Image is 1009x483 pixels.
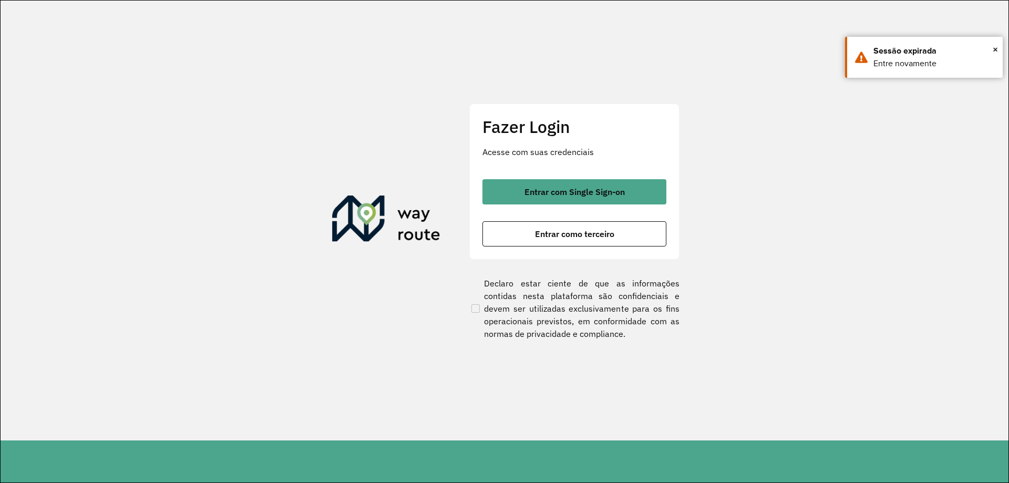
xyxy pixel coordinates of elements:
button: Close [993,42,998,57]
h2: Fazer Login [482,117,666,137]
div: Entre novamente [873,57,995,70]
p: Acesse com suas credenciais [482,146,666,158]
img: Roteirizador AmbevTech [332,196,440,246]
span: × [993,42,998,57]
span: Entrar como terceiro [535,230,614,238]
label: Declaro estar ciente de que as informações contidas nesta plataforma são confidenciais e devem se... [469,277,679,340]
div: Sessão expirada [873,45,995,57]
span: Entrar com Single Sign-on [524,188,625,196]
button: button [482,179,666,204]
button: button [482,221,666,246]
